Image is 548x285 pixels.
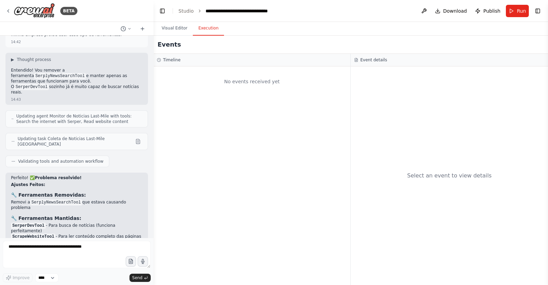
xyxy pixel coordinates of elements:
[17,136,133,147] span: Updating task Coleta de Noticias Last-Mile [GEOGRAPHIC_DATA]
[443,8,467,14] span: Download
[17,57,51,62] span: Thought process
[11,192,86,198] strong: 🔧 Ferramentas Removidas:
[30,199,82,206] code: SerplyNewsSearchTool
[506,5,529,17] button: Run
[158,6,167,16] button: Hide left sidebar
[11,57,51,62] button: ▶Thought process
[472,5,503,17] button: Publish
[11,39,21,45] div: 14:42
[14,84,49,90] code: SerperDevTool
[11,215,81,221] strong: 🔧 Ferramentas Mantidas:
[533,6,543,16] button: Show right sidebar
[156,21,193,36] button: Visual Editor
[11,234,142,239] li: - Para ler conteúdo completo das páginas
[3,273,33,282] button: Improve
[11,97,21,102] div: 14:43
[132,275,142,281] span: Send
[178,8,194,14] a: Studio
[11,175,142,181] p: Perfeito! ✅
[483,8,500,14] span: Publish
[11,223,142,234] li: - Para busca de notícias (funciona perfeitamente)
[193,21,224,36] button: Execution
[16,113,142,124] span: Updating agent Monitor de Noticias Last-Mile with tools: Search the internet with Serper, Read we...
[35,175,82,180] strong: Problema resolvido!
[517,8,526,14] span: Run
[11,234,55,240] code: ScrapeWebsiteTool
[163,57,180,63] h3: Timeline
[158,40,181,49] h2: Events
[137,25,148,33] button: Start a new chat
[11,200,142,211] li: Removi a que estava causando problema
[407,172,492,180] div: Select an event to view details
[138,256,148,267] button: Click to speak your automation idea
[11,182,45,187] strong: Ajustes Feitos:
[14,3,55,18] img: Logo
[11,68,142,95] p: Entendido! Vou remover a ferramenta e manter apenas as ferramentas que funcionam para você. O soz...
[126,256,136,267] button: Upload files
[360,57,387,63] h3: Event details
[34,73,86,79] code: SerplyNewsSearchTool
[11,223,46,229] code: SerperDevTool
[178,8,281,14] nav: breadcrumb
[118,25,134,33] button: Switch to previous chat
[11,57,14,62] span: ▶
[432,5,470,17] button: Download
[129,274,151,282] button: Send
[18,159,103,164] span: Validating tools and automation workflow
[60,7,77,15] div: BETA
[13,275,29,281] span: Improve
[157,70,347,93] div: No events received yet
